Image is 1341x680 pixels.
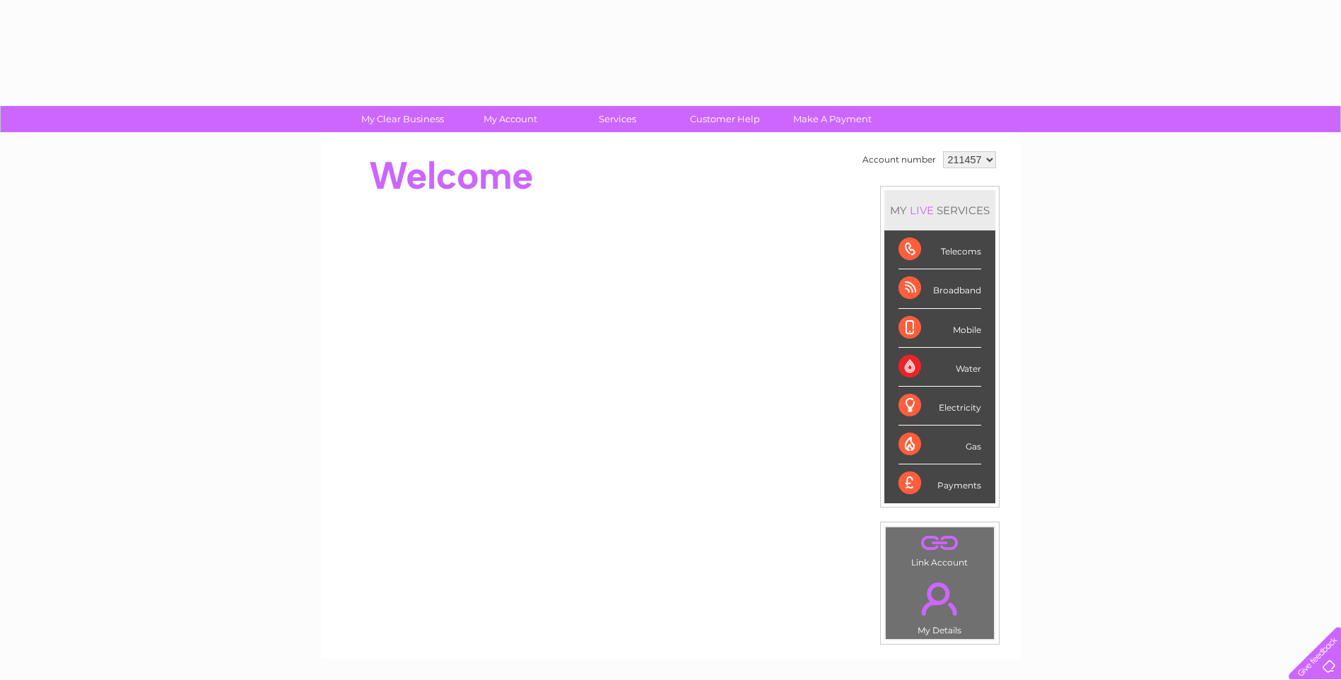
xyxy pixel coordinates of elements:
div: Mobile [898,309,981,348]
div: MY SERVICES [884,190,995,230]
div: Broadband [898,269,981,308]
td: Account number [859,148,939,172]
a: . [889,574,990,623]
td: Link Account [885,527,995,571]
a: . [889,531,990,556]
div: Electricity [898,387,981,426]
a: Services [559,106,676,132]
div: LIVE [907,204,937,217]
a: My Account [452,106,568,132]
a: Customer Help [667,106,783,132]
a: My Clear Business [344,106,461,132]
div: Telecoms [898,230,981,269]
div: Payments [898,464,981,503]
div: Gas [898,426,981,464]
div: Water [898,348,981,387]
td: My Details [885,570,995,640]
a: Make A Payment [774,106,891,132]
